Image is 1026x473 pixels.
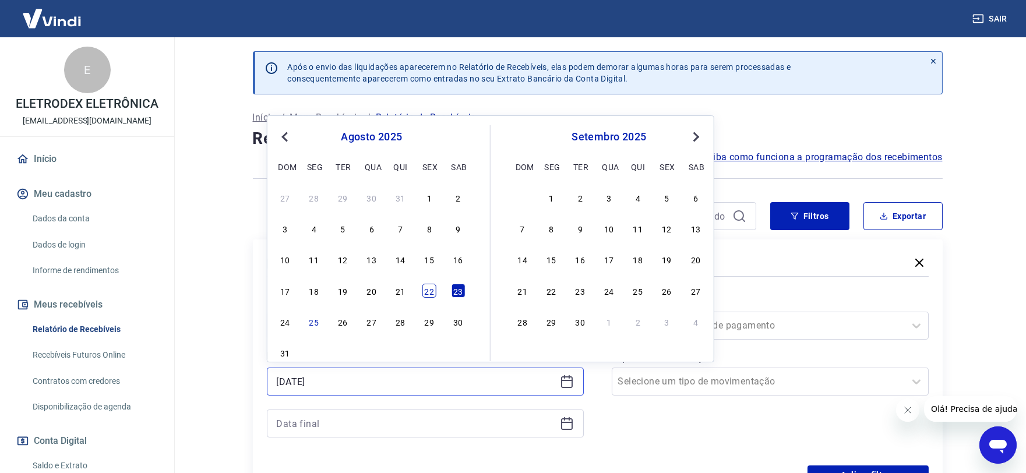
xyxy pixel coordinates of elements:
[393,284,407,298] div: Choose quinta-feira, 21 de agosto de 2025
[516,284,530,298] div: Choose domingo, 21 de setembro de 2025
[631,190,645,204] div: Choose quinta-feira, 4 de setembro de 2025
[544,221,558,235] div: Choose segunda-feira, 8 de setembro de 2025
[16,98,158,110] p: ELETRODEX ELETRÔNICA
[573,160,587,174] div: ter
[451,315,465,329] div: Choose sábado, 30 de agosto de 2025
[516,221,530,235] div: Choose domingo, 7 de setembro de 2025
[393,190,407,204] div: Choose quinta-feira, 31 de julho de 2025
[393,221,407,235] div: Choose quinta-feira, 7 de agosto de 2025
[28,259,160,283] a: Informe de rendimentos
[573,252,587,266] div: Choose terça-feira, 16 de setembro de 2025
[573,190,587,204] div: Choose terça-feira, 2 de setembro de 2025
[896,398,919,422] iframe: Fechar mensagem
[23,115,151,127] p: [EMAIL_ADDRESS][DOMAIN_NAME]
[689,190,703,204] div: Choose sábado, 6 de setembro de 2025
[602,190,616,204] div: Choose quarta-feira, 3 de setembro de 2025
[516,252,530,266] div: Choose domingo, 14 de setembro de 2025
[288,61,791,84] p: Após o envio das liquidações aparecerem no Relatório de Recebíveis, elas podem demorar algumas ho...
[336,160,350,174] div: ter
[307,315,321,329] div: Choose segunda-feira, 25 de agosto de 2025
[660,221,674,235] div: Choose sexta-feira, 12 de setembro de 2025
[28,233,160,257] a: Dados de login
[422,284,436,298] div: Choose sexta-feira, 22 de agosto de 2025
[307,284,321,298] div: Choose segunda-feira, 18 de agosto de 2025
[544,284,558,298] div: Choose segunda-feira, 22 de setembro de 2025
[544,315,558,329] div: Choose segunda-feira, 29 de setembro de 2025
[365,252,379,266] div: Choose quarta-feira, 13 de agosto de 2025
[770,202,849,230] button: Filtros
[544,160,558,174] div: seg
[336,284,350,298] div: Choose terça-feira, 19 de agosto de 2025
[253,127,943,150] h4: Relatório de Recebíveis
[278,190,292,204] div: Choose domingo, 27 de julho de 2025
[689,130,703,144] button: Next Month
[277,373,555,390] input: Data inicial
[660,284,674,298] div: Choose sexta-feira, 26 de setembro de 2025
[365,315,379,329] div: Choose quarta-feira, 27 de agosto de 2025
[14,181,160,207] button: Meu cadastro
[660,190,674,204] div: Choose sexta-feira, 5 de setembro de 2025
[979,426,1017,464] iframe: Botão para abrir a janela de mensagens
[14,1,90,36] img: Vindi
[689,221,703,235] div: Choose sábado, 13 de setembro de 2025
[278,130,292,144] button: Previous Month
[631,284,645,298] div: Choose quinta-feira, 25 de setembro de 2025
[28,207,160,231] a: Dados da conta
[422,160,436,174] div: sex
[451,252,465,266] div: Choose sábado, 16 de agosto de 2025
[451,345,465,359] div: Choose sábado, 6 de setembro de 2025
[544,252,558,266] div: Choose segunda-feira, 15 de setembro de 2025
[422,315,436,329] div: Choose sexta-feira, 29 de agosto de 2025
[336,345,350,359] div: Choose terça-feira, 2 de setembro de 2025
[660,252,674,266] div: Choose sexta-feira, 19 de setembro de 2025
[863,202,943,230] button: Exportar
[970,8,1012,30] button: Sair
[64,47,111,93] div: E
[573,221,587,235] div: Choose terça-feira, 9 de setembro de 2025
[660,315,674,329] div: Choose sexta-feira, 3 de outubro de 2025
[307,190,321,204] div: Choose segunda-feira, 28 de julho de 2025
[28,343,160,367] a: Recebíveis Futuros Online
[514,189,704,330] div: month 2025-09
[277,415,555,432] input: Data final
[514,130,704,144] div: setembro 2025
[7,8,98,17] span: Olá! Precisa de ajuda?
[28,395,160,419] a: Disponibilização de agenda
[602,221,616,235] div: Choose quarta-feira, 10 de setembro de 2025
[253,111,276,125] a: Início
[602,160,616,174] div: qua
[602,252,616,266] div: Choose quarta-feira, 17 de setembro de 2025
[376,111,476,125] p: Relatório de Recebíveis
[14,428,160,454] button: Conta Digital
[336,315,350,329] div: Choose terça-feira, 26 de agosto de 2025
[277,130,467,144] div: agosto 2025
[516,315,530,329] div: Choose domingo, 28 de setembro de 2025
[307,345,321,359] div: Choose segunda-feira, 1 de setembro de 2025
[573,315,587,329] div: Choose terça-feira, 30 de setembro de 2025
[336,252,350,266] div: Choose terça-feira, 12 de agosto de 2025
[290,111,362,125] a: Meus Recebíveis
[393,315,407,329] div: Choose quinta-feira, 28 de agosto de 2025
[573,284,587,298] div: Choose terça-feira, 23 de setembro de 2025
[307,160,321,174] div: seg
[393,345,407,359] div: Choose quinta-feira, 4 de setembro de 2025
[451,190,465,204] div: Choose sábado, 2 de agosto de 2025
[422,252,436,266] div: Choose sexta-feira, 15 de agosto de 2025
[516,160,530,174] div: dom
[278,315,292,329] div: Choose domingo, 24 de agosto de 2025
[451,221,465,235] div: Choose sábado, 9 de agosto de 2025
[451,284,465,298] div: Choose sábado, 23 de agosto de 2025
[614,351,926,365] label: Tipo de Movimentação
[278,284,292,298] div: Choose domingo, 17 de agosto de 2025
[702,150,943,164] a: Saiba como funciona a programação dos recebimentos
[278,345,292,359] div: Choose domingo, 31 de agosto de 2025
[422,190,436,204] div: Choose sexta-feira, 1 de agosto de 2025
[278,160,292,174] div: dom
[278,252,292,266] div: Choose domingo, 10 de agosto de 2025
[307,221,321,235] div: Choose segunda-feira, 4 de agosto de 2025
[28,317,160,341] a: Relatório de Recebíveis
[393,252,407,266] div: Choose quinta-feira, 14 de agosto de 2025
[631,160,645,174] div: qui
